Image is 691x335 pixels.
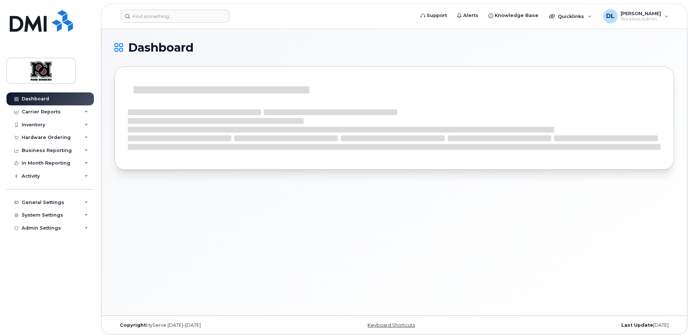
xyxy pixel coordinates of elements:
div: [DATE] [487,322,674,328]
span: Dashboard [128,42,194,53]
a: Keyboard Shortcuts [368,322,415,328]
strong: Copyright [120,322,146,328]
div: MyServe [DATE]–[DATE] [114,322,301,328]
strong: Last Update [621,322,653,328]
